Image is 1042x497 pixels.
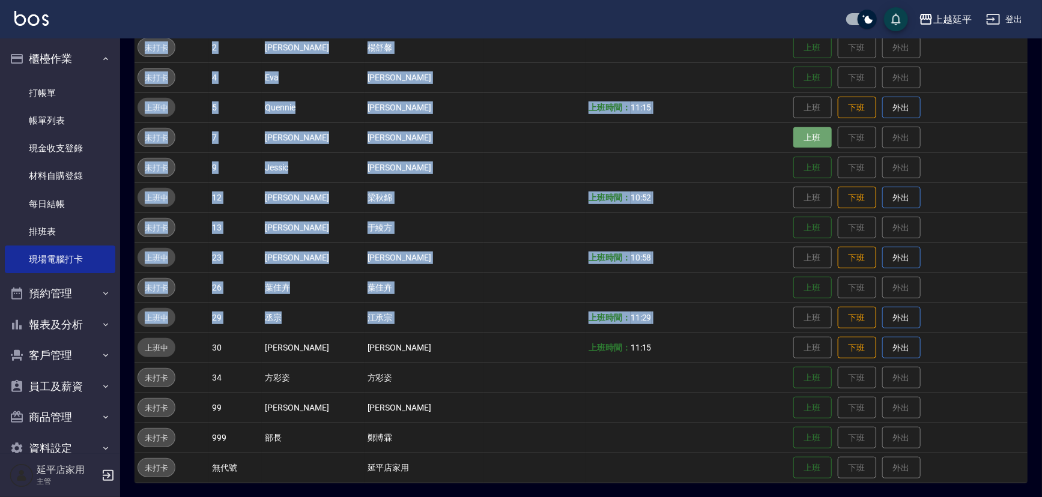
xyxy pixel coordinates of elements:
[589,193,631,202] b: 上班時間：
[365,333,483,363] td: [PERSON_NAME]
[10,463,34,487] img: Person
[138,342,175,354] span: 上班中
[914,7,977,32] button: 上越延平
[882,337,921,359] button: 外出
[209,62,262,92] td: 4
[793,457,832,479] button: 上班
[793,397,832,419] button: 上班
[5,278,115,309] button: 預約管理
[365,62,483,92] td: [PERSON_NAME]
[631,253,652,262] span: 10:58
[262,363,364,393] td: 方彩姿
[5,218,115,245] a: 排班表
[365,453,483,483] td: 延平店家用
[209,92,262,122] td: 5
[365,423,483,453] td: 鄭博霖
[793,157,832,179] button: 上班
[138,372,175,384] span: 未打卡
[793,277,832,299] button: 上班
[209,212,262,242] td: 13
[793,67,832,89] button: 上班
[138,312,175,324] span: 上班中
[793,217,832,239] button: 上班
[589,343,631,352] b: 上班時間：
[14,11,49,26] img: Logo
[5,402,115,433] button: 商品管理
[365,92,483,122] td: [PERSON_NAME]
[5,79,115,107] a: 打帳單
[838,187,876,209] button: 下班
[365,363,483,393] td: 方彩姿
[37,464,98,476] h5: 延平店家用
[793,37,832,59] button: 上班
[262,242,364,273] td: [PERSON_NAME]
[262,273,364,303] td: 葉佳卉
[209,303,262,333] td: 29
[5,309,115,340] button: 報表及分析
[981,8,1028,31] button: 登出
[138,41,175,54] span: 未打卡
[138,101,175,114] span: 上班中
[933,12,972,27] div: 上越延平
[793,427,832,449] button: 上班
[37,476,98,487] p: 主管
[262,152,364,182] td: Jessic
[838,247,876,269] button: 下班
[138,131,175,144] span: 未打卡
[138,432,175,444] span: 未打卡
[262,423,364,453] td: 部長
[5,134,115,162] a: 現金收支登錄
[138,71,175,84] span: 未打卡
[589,313,631,322] b: 上班時間：
[838,97,876,119] button: 下班
[262,62,364,92] td: Eva
[209,423,262,453] td: 999
[365,182,483,212] td: 梁秋錦
[209,453,262,483] td: 無代號
[209,32,262,62] td: 2
[262,182,364,212] td: [PERSON_NAME]
[631,103,652,112] span: 11:15
[262,92,364,122] td: Quennie
[882,307,921,329] button: 外出
[262,393,364,423] td: [PERSON_NAME]
[365,273,483,303] td: 葉佳卉
[5,245,115,273] a: 現場電腦打卡
[262,122,364,152] td: [PERSON_NAME]
[5,371,115,402] button: 員工及薪資
[882,247,921,269] button: 外出
[882,97,921,119] button: 外出
[589,103,631,112] b: 上班時間：
[884,7,908,31] button: save
[209,182,262,212] td: 12
[793,127,832,148] button: 上班
[365,122,483,152] td: [PERSON_NAME]
[5,162,115,190] a: 材料自購登錄
[138,282,175,294] span: 未打卡
[138,221,175,234] span: 未打卡
[138,462,175,474] span: 未打卡
[5,340,115,371] button: 客戶管理
[838,337,876,359] button: 下班
[631,343,652,352] span: 11:15
[262,303,364,333] td: 丞宗
[365,303,483,333] td: 江承宗
[5,190,115,218] a: 每日結帳
[209,122,262,152] td: 7
[262,212,364,242] td: [PERSON_NAME]
[209,333,262,363] td: 30
[209,273,262,303] td: 26
[589,253,631,262] b: 上班時間：
[138,252,175,264] span: 上班中
[882,187,921,209] button: 外出
[5,43,115,74] button: 櫃檯作業
[365,393,483,423] td: [PERSON_NAME]
[209,152,262,182] td: 9
[209,363,262,393] td: 34
[631,193,652,202] span: 10:52
[365,32,483,62] td: 楊舒馨
[838,307,876,329] button: 下班
[365,152,483,182] td: [PERSON_NAME]
[138,191,175,204] span: 上班中
[209,393,262,423] td: 99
